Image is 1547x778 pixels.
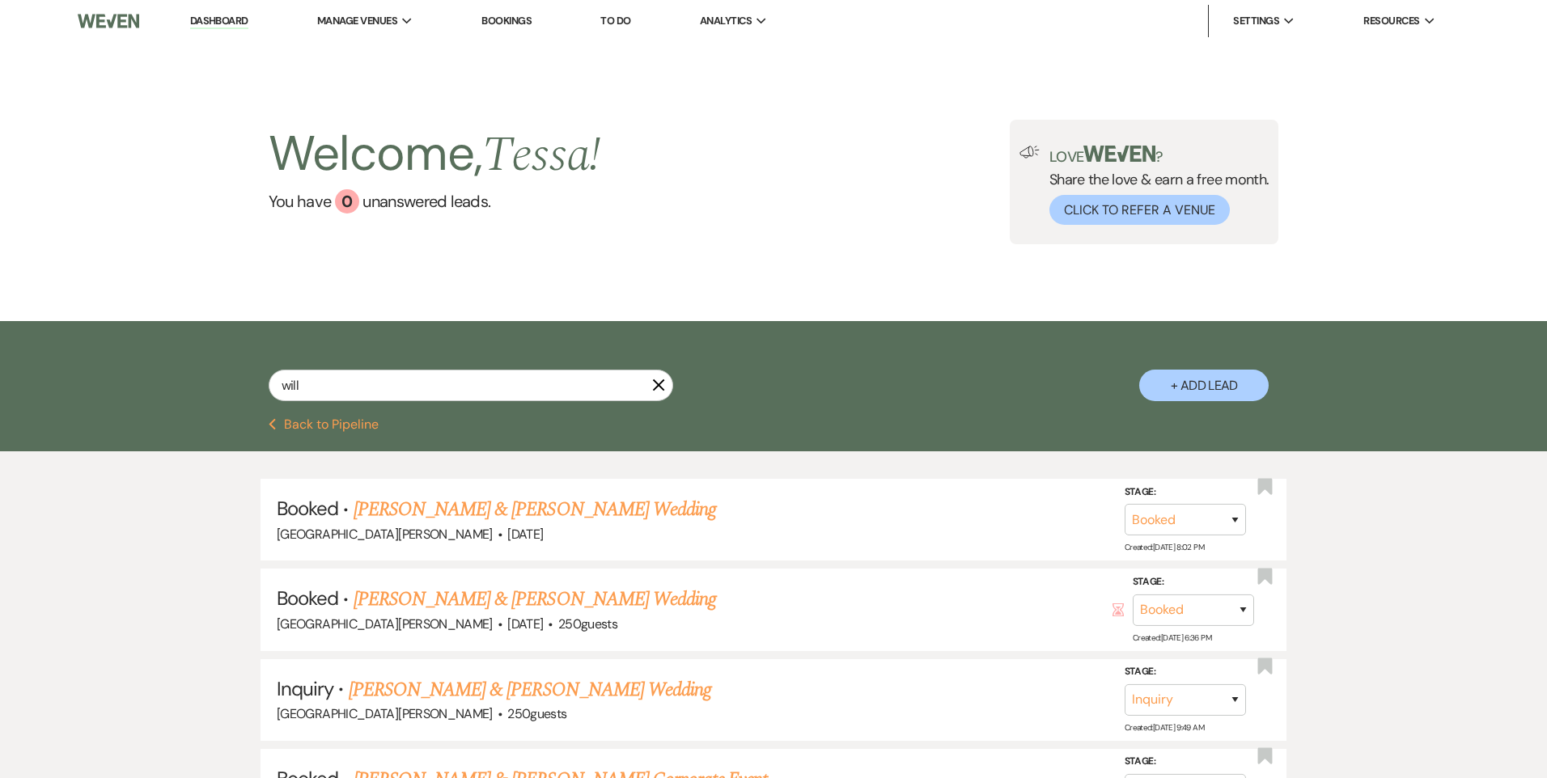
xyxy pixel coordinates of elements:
button: Click to Refer a Venue [1049,195,1230,225]
span: [GEOGRAPHIC_DATA][PERSON_NAME] [277,526,493,543]
span: [GEOGRAPHIC_DATA][PERSON_NAME] [277,615,493,632]
label: Stage: [1125,753,1246,771]
a: To Do [600,14,630,27]
label: Stage: [1125,663,1246,681]
span: [DATE] [507,615,543,632]
span: Created: [DATE] 8:02 PM [1125,542,1204,552]
button: + Add Lead [1139,370,1269,401]
span: Analytics [700,13,752,29]
p: Love ? [1049,146,1269,164]
span: Booked [277,496,338,521]
span: 250 guests [507,705,566,722]
label: Stage: [1133,573,1254,591]
label: Stage: [1125,484,1246,501]
a: You have 0 unanswered leads. [269,189,601,214]
span: Manage Venues [317,13,397,29]
img: weven-logo-green.svg [1083,146,1155,162]
span: [DATE] [507,526,543,543]
span: Settings [1233,13,1279,29]
img: Weven Logo [78,4,139,38]
button: Back to Pipeline [269,418,379,431]
div: Share the love & earn a free month. [1040,146,1269,225]
span: Created: [DATE] 9:49 AM [1125,722,1204,733]
a: [PERSON_NAME] & [PERSON_NAME] Wedding [354,585,716,614]
div: 0 [335,189,359,214]
span: 250 guests [558,615,617,632]
span: Tessa ! [482,118,600,192]
a: [PERSON_NAME] & [PERSON_NAME] Wedding [354,495,716,524]
h2: Welcome, [269,120,601,189]
a: [PERSON_NAME] & [PERSON_NAME] Wedding [349,675,711,704]
span: Inquiry [277,676,333,701]
a: Dashboard [190,14,248,29]
span: Resources [1363,13,1419,29]
a: Bookings [481,14,532,27]
span: Created: [DATE] 6:36 PM [1133,632,1211,642]
img: loud-speaker-illustration.svg [1019,146,1040,159]
span: [GEOGRAPHIC_DATA][PERSON_NAME] [277,705,493,722]
input: Search by name, event date, email address or phone number [269,370,673,401]
span: Booked [277,586,338,611]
